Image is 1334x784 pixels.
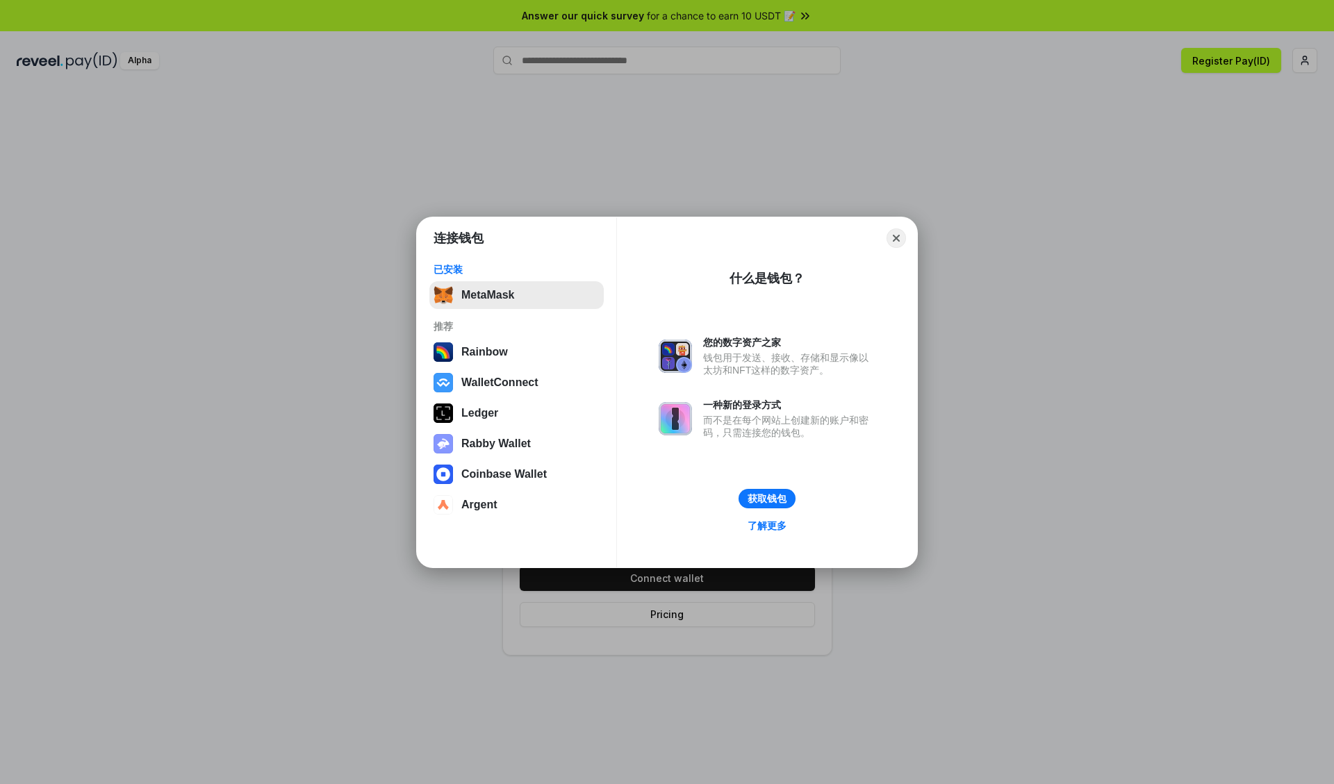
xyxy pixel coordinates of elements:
[748,492,787,505] div: 获取钱包
[429,460,604,488] button: Coinbase Wallet
[461,346,508,358] div: Rainbow
[429,281,604,309] button: MetaMask
[434,230,484,247] h1: 连接钱包
[434,320,600,333] div: 推荐
[748,519,787,532] div: 了解更多
[434,373,453,392] img: svg+xml,%3Csvg%20width%3D%2228%22%20height%3D%2228%22%20viewBox%3D%220%200%2028%2028%22%20fill%3D...
[461,437,531,450] div: Rabby Wallet
[659,402,692,435] img: svg+xml,%3Csvg%20xmlns%3D%22http%3A%2F%2Fwww.w3.org%2F2000%2Fsvg%22%20fill%3D%22none%22%20viewBox...
[461,376,538,389] div: WalletConnect
[461,289,514,301] div: MetaMask
[739,489,796,508] button: 获取钱包
[461,499,497,511] div: Argent
[703,414,875,439] div: 而不是在每个网站上创建新的账户和密码，只需连接您的钱包。
[703,336,875,349] div: 您的数字资产之家
[434,342,453,362] img: svg+xml,%3Csvg%20width%3D%22120%22%20height%3D%22120%22%20viewBox%3D%220%200%20120%20120%22%20fil...
[434,434,453,453] img: svg+xml,%3Csvg%20xmlns%3D%22http%3A%2F%2Fwww.w3.org%2F2000%2Fsvg%22%20fill%3D%22none%22%20viewBox...
[739,517,795,535] a: 了解更多
[461,468,547,481] div: Coinbase Wallet
[703,399,875,411] div: 一种新的登录方式
[434,285,453,305] img: svg+xml,%3Csvg%20fill%3D%22none%22%20height%3D%2233%22%20viewBox%3D%220%200%2035%2033%22%20width%...
[429,491,604,519] button: Argent
[429,430,604,458] button: Rabby Wallet
[429,399,604,427] button: Ledger
[887,228,906,248] button: Close
[434,465,453,484] img: svg+xml,%3Csvg%20width%3D%2228%22%20height%3D%2228%22%20viewBox%3D%220%200%2028%2028%22%20fill%3D...
[461,407,498,419] div: Ledger
[429,369,604,397] button: WalletConnect
[703,351,875,376] div: 钱包用于发送、接收、存储和显示像以太坊和NFT这样的数字资产。
[730,270,805,287] div: 什么是钱包？
[434,403,453,423] img: svg+xml,%3Csvg%20xmlns%3D%22http%3A%2F%2Fwww.w3.org%2F2000%2Fsvg%22%20width%3D%2228%22%20height%3...
[434,495,453,515] img: svg+xml,%3Csvg%20width%3D%2228%22%20height%3D%2228%22%20viewBox%3D%220%200%2028%2028%22%20fill%3D...
[429,338,604,366] button: Rainbow
[434,263,600,276] div: 已安装
[659,340,692,373] img: svg+xml,%3Csvg%20xmlns%3D%22http%3A%2F%2Fwww.w3.org%2F2000%2Fsvg%22%20fill%3D%22none%22%20viewBox...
